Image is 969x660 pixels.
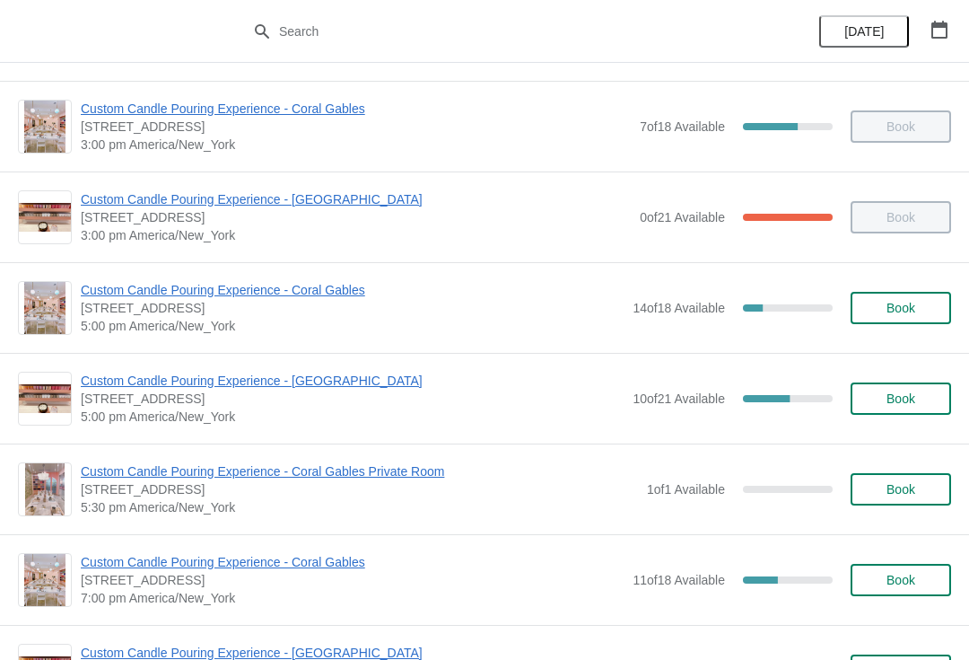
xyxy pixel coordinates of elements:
[81,372,624,390] span: Custom Candle Pouring Experience - [GEOGRAPHIC_DATA]
[81,100,631,118] span: Custom Candle Pouring Experience - Coral Gables
[633,301,725,315] span: 14 of 18 Available
[19,203,71,233] img: Custom Candle Pouring Experience - Fort Lauderdale | 914 East Las Olas Boulevard, Fort Lauderdale...
[640,210,725,224] span: 0 of 21 Available
[640,119,725,134] span: 7 of 18 Available
[81,190,631,208] span: Custom Candle Pouring Experience - [GEOGRAPHIC_DATA]
[886,301,915,315] span: Book
[19,384,71,414] img: Custom Candle Pouring Experience - Fort Lauderdale | 914 East Las Olas Boulevard, Fort Lauderdale...
[81,226,631,244] span: 3:00 pm America/New_York
[81,317,624,335] span: 5:00 pm America/New_York
[81,589,624,607] span: 7:00 pm America/New_York
[81,390,624,408] span: [STREET_ADDRESS]
[851,383,951,415] button: Book
[633,573,725,587] span: 11 of 18 Available
[647,482,725,497] span: 1 of 1 Available
[81,118,631,136] span: [STREET_ADDRESS]
[851,473,951,506] button: Book
[278,15,727,48] input: Search
[851,292,951,324] button: Book
[24,282,66,334] img: Custom Candle Pouring Experience - Coral Gables | 154 Giralda Avenue, Coral Gables, FL, USA | 5:0...
[81,553,624,571] span: Custom Candle Pouring Experience - Coral Gables
[844,24,884,39] span: [DATE]
[886,573,915,587] span: Book
[81,498,638,516] span: 5:30 pm America/New_York
[81,136,631,154] span: 3:00 pm America/New_York
[81,281,624,299] span: Custom Candle Pouring Experience - Coral Gables
[633,392,725,406] span: 10 of 21 Available
[81,208,631,226] span: [STREET_ADDRESS]
[886,392,915,406] span: Book
[81,571,624,589] span: [STREET_ADDRESS]
[851,564,951,596] button: Book
[81,408,624,426] span: 5:00 pm America/New_York
[886,482,915,497] span: Book
[81,299,624,317] span: [STREET_ADDRESS]
[24,101,66,153] img: Custom Candle Pouring Experience - Coral Gables | 154 Giralda Avenue, Coral Gables, FL, USA | 3:0...
[81,462,638,480] span: Custom Candle Pouring Experience - Coral Gables Private Room
[819,15,909,48] button: [DATE]
[81,480,638,498] span: [STREET_ADDRESS]
[24,554,66,606] img: Custom Candle Pouring Experience - Coral Gables | 154 Giralda Avenue, Coral Gables, FL, USA | 7:0...
[25,463,65,515] img: Custom Candle Pouring Experience - Coral Gables Private Room | 154 Giralda Avenue, Coral Gables, ...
